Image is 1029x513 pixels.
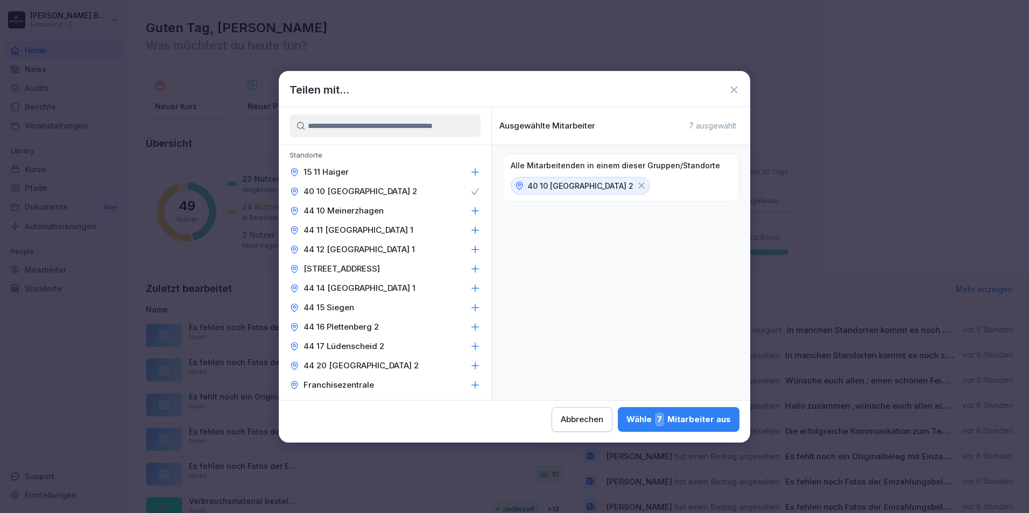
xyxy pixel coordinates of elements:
[626,412,731,426] div: Wähle Mitarbeiter aus
[290,82,349,98] h1: Teilen mit...
[304,341,384,352] p: 44 17 Lüdenscheid 2
[304,186,417,197] p: 40 10 [GEOGRAPHIC_DATA] 2
[304,322,379,332] p: 44 16 Plettenberg 2
[618,407,739,432] button: Wähle7Mitarbeiter aus
[304,205,384,216] p: 44 10 Meinerzhagen
[561,414,603,425] div: Abbrechen
[304,380,374,390] p: Franchisezentrale
[552,407,612,432] button: Abbrechen
[304,225,413,236] p: 44 11 [GEOGRAPHIC_DATA] 1
[279,151,491,162] p: Standorte
[511,161,720,170] p: Alle Mitarbeitenden in einem dieser Gruppen/Standorte
[304,283,415,294] p: 44 14 [GEOGRAPHIC_DATA] 1
[304,263,380,274] p: [STREET_ADDRESS]
[499,121,595,131] p: Ausgewählte Mitarbeiter
[655,412,664,426] span: 7
[304,360,419,371] p: 44 20 [GEOGRAPHIC_DATA] 2
[304,244,415,255] p: 44 12 [GEOGRAPHIC_DATA] 1
[304,302,354,313] p: 44 15 Siegen
[527,180,633,191] p: 40 10 [GEOGRAPHIC_DATA] 2
[689,121,736,131] p: 7 ausgewählt
[304,167,349,177] p: 15 11 Haiger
